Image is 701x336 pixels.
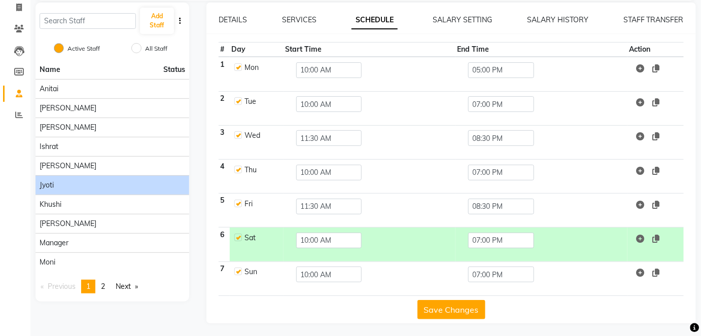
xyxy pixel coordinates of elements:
[40,141,58,152] span: Ishrat
[40,218,96,229] span: [PERSON_NAME]
[219,262,230,295] th: 7
[455,43,627,57] th: End Time
[623,15,684,24] a: STAFF TRANSFER
[101,282,105,291] span: 2
[244,199,278,209] div: Fri
[40,13,136,29] input: Search Staff
[284,43,455,57] th: Start Time
[219,159,230,193] th: 4
[40,180,54,191] span: Jyoti
[40,199,61,210] span: Khushi
[40,161,96,171] span: [PERSON_NAME]
[48,282,76,291] span: Previous
[219,228,230,262] th: 6
[433,15,492,24] a: SALARY SETTING
[244,233,278,243] div: Sat
[40,84,58,94] span: Anitai
[219,43,230,57] th: #
[219,125,230,159] th: 3
[86,282,90,291] span: 1
[244,130,278,141] div: Wed
[244,96,278,107] div: Tue
[219,194,230,228] th: 5
[219,15,247,24] a: DETAILS
[40,257,55,268] span: Moni
[282,15,317,24] a: SERVICES
[219,91,230,125] th: 2
[40,238,68,248] span: Manager
[244,267,278,277] div: Sun
[527,15,588,24] a: SALARY HISTORY
[244,62,278,73] div: Mon
[40,103,96,114] span: [PERSON_NAME]
[40,122,96,133] span: [PERSON_NAME]
[67,44,100,53] label: Active Staff
[417,300,485,319] button: Save Changes
[40,65,60,74] span: Name
[163,64,185,75] span: Status
[111,280,143,293] a: Next
[145,44,167,53] label: All Staff
[230,43,284,57] th: Day
[219,57,230,91] th: 1
[352,11,398,29] a: SCHEDULE
[140,8,174,34] button: Add Staff
[244,165,278,175] div: Thu
[36,280,189,293] nav: Pagination
[627,43,684,57] th: Action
